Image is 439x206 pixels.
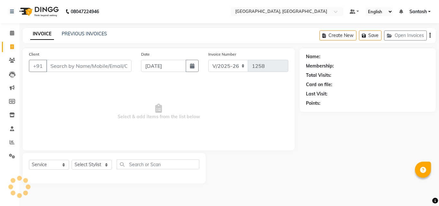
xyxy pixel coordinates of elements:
[306,72,331,79] div: Total Visits:
[62,31,107,37] a: PREVIOUS INVOICES
[30,28,54,40] a: INVOICE
[71,3,99,21] b: 08047224946
[306,91,327,97] div: Last Visit:
[306,100,320,107] div: Points:
[117,159,199,169] input: Search or Scan
[16,3,60,21] img: logo
[29,51,39,57] label: Client
[29,60,47,72] button: +91
[208,51,236,57] label: Invoice Number
[306,81,332,88] div: Card on file:
[29,80,288,144] span: Select & add items from the list below
[141,51,150,57] label: Date
[319,31,356,40] button: Create New
[306,63,334,69] div: Membership:
[384,31,427,40] button: Open Invoices
[359,31,381,40] button: Save
[306,53,320,60] div: Name:
[409,8,427,15] span: Santosh
[46,60,131,72] input: Search by Name/Mobile/Email/Code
